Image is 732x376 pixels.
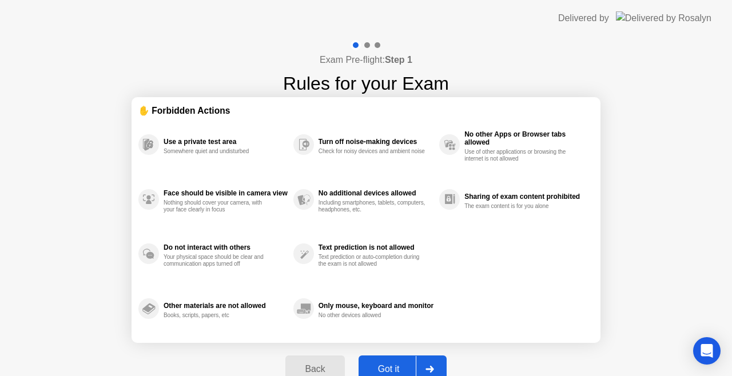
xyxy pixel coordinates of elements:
[289,364,341,374] div: Back
[616,11,711,25] img: Delivered by Rosalyn
[164,302,288,310] div: Other materials are not allowed
[319,243,433,251] div: Text prediction is not allowed
[164,189,288,197] div: Face should be visible in camera view
[164,312,272,319] div: Books, scripts, papers, etc
[319,138,433,146] div: Turn off noise-making devices
[164,254,272,267] div: Your physical space should be clear and communication apps turned off
[164,243,288,251] div: Do not interact with others
[164,199,272,213] div: Nothing should cover your camera, with your face clearly in focus
[319,254,427,267] div: Text prediction or auto-completion during the exam is not allowed
[319,189,433,197] div: No additional devices allowed
[464,130,588,146] div: No other Apps or Browser tabs allowed
[283,70,449,97] h1: Rules for your Exam
[164,148,272,155] div: Somewhere quiet and undisturbed
[464,203,572,210] div: The exam content is for you alone
[385,55,412,65] b: Step 1
[319,312,427,319] div: No other devices allowed
[693,337,721,365] div: Open Intercom Messenger
[138,104,594,117] div: ✋ Forbidden Actions
[164,138,288,146] div: Use a private test area
[464,193,588,201] div: Sharing of exam content prohibited
[319,148,427,155] div: Check for noisy devices and ambient noise
[320,53,412,67] h4: Exam Pre-flight:
[464,149,572,162] div: Use of other applications or browsing the internet is not allowed
[319,302,433,310] div: Only mouse, keyboard and monitor
[362,364,416,374] div: Got it
[558,11,609,25] div: Delivered by
[319,199,427,213] div: Including smartphones, tablets, computers, headphones, etc.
